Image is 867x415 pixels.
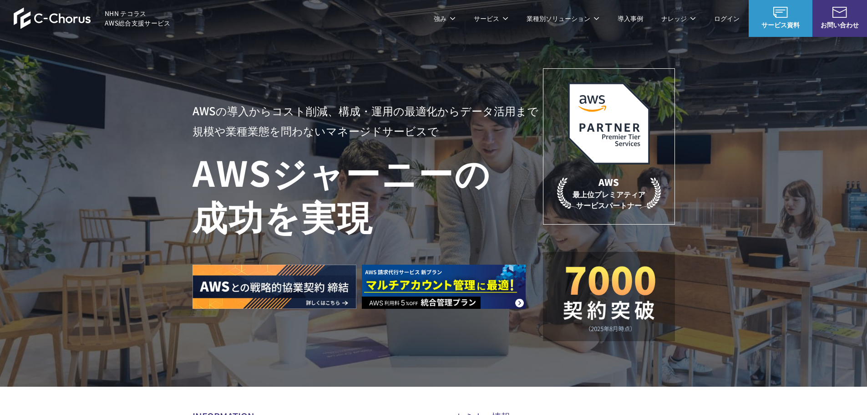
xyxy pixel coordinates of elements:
span: お問い合わせ [812,20,867,30]
p: 業種別ソリューション [527,14,599,23]
img: AWSとの戦略的協業契約 締結 [193,265,356,309]
a: ログイン [714,14,740,23]
a: 導入事例 [618,14,643,23]
img: AWSプレミアティアサービスパートナー [568,82,650,164]
p: 強み [434,14,456,23]
a: AWS総合支援サービス C-Chorus NHN テコラスAWS総合支援サービス [14,7,171,29]
h1: AWS ジャーニーの 成功を実現 [193,150,543,237]
p: ナレッジ [661,14,696,23]
span: NHN テコラス AWS総合支援サービス [105,9,171,28]
em: AWS [598,175,619,189]
img: 契約件数 [561,266,657,332]
img: お問い合わせ [832,7,847,18]
img: AWS総合支援サービス C-Chorus サービス資料 [773,7,788,18]
p: AWSの導入からコスト削減、 構成・運用の最適化からデータ活用まで 規模や業種業態を問わない マネージドサービスで [193,101,543,141]
img: AWS請求代行サービス 統合管理プラン [362,265,526,309]
p: サービス [474,14,508,23]
p: 最上位プレミアティア サービスパートナー [557,175,661,210]
span: サービス資料 [749,20,812,30]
